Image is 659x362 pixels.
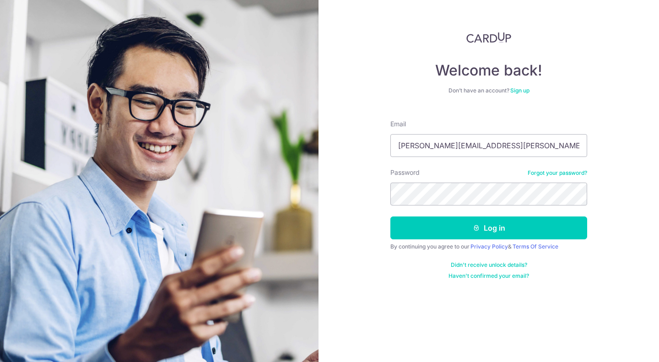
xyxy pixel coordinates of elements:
img: CardUp Logo [466,32,511,43]
h4: Welcome back! [390,61,587,80]
div: By continuing you agree to our & [390,243,587,250]
a: Privacy Policy [470,243,508,250]
a: Haven't confirmed your email? [448,272,529,280]
div: Don’t have an account? [390,87,587,94]
input: Enter your Email [390,134,587,157]
a: Forgot your password? [528,169,587,177]
label: Password [390,168,420,177]
label: Email [390,119,406,129]
a: Sign up [510,87,529,94]
a: Terms Of Service [513,243,558,250]
button: Log in [390,216,587,239]
a: Didn't receive unlock details? [451,261,527,269]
